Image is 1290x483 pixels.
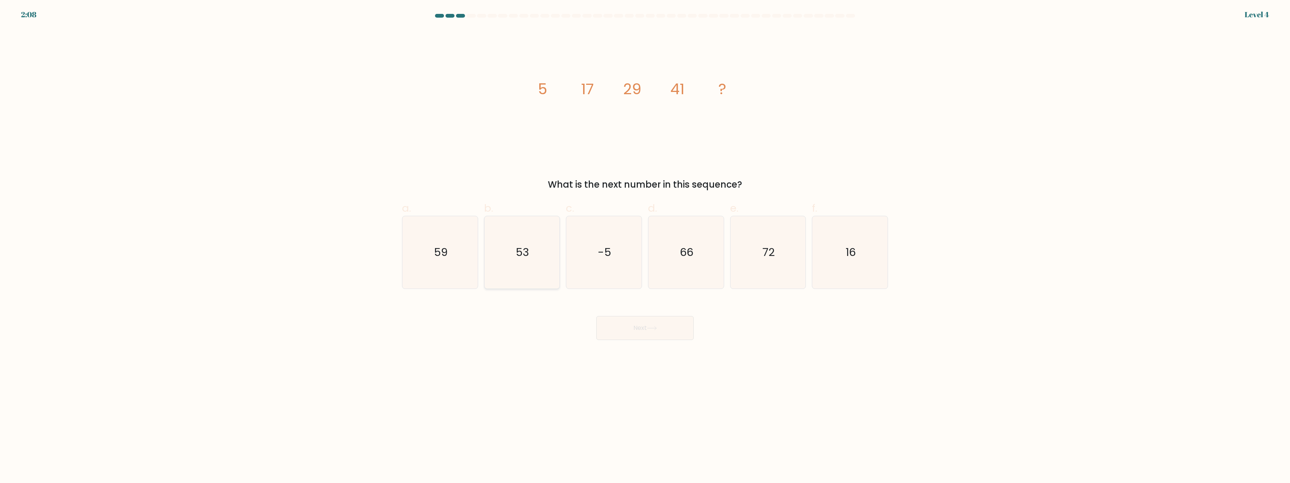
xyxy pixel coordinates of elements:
span: a. [402,201,411,215]
span: b. [484,201,493,215]
tspan: 41 [670,78,684,99]
text: 53 [516,245,529,260]
span: e. [730,201,738,215]
span: d. [648,201,657,215]
span: f. [812,201,817,215]
button: Next [596,316,694,340]
span: c. [566,201,574,215]
text: -5 [598,245,612,260]
div: Level 4 [1245,9,1269,20]
tspan: 29 [623,78,641,99]
div: 2:08 [21,9,36,20]
tspan: ? [718,78,726,99]
text: 66 [680,245,693,260]
div: What is the next number in this sequence? [406,178,883,191]
text: 72 [762,245,775,260]
tspan: 17 [581,78,594,99]
text: 16 [846,245,856,260]
text: 59 [434,245,448,260]
tspan: 5 [538,78,547,99]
